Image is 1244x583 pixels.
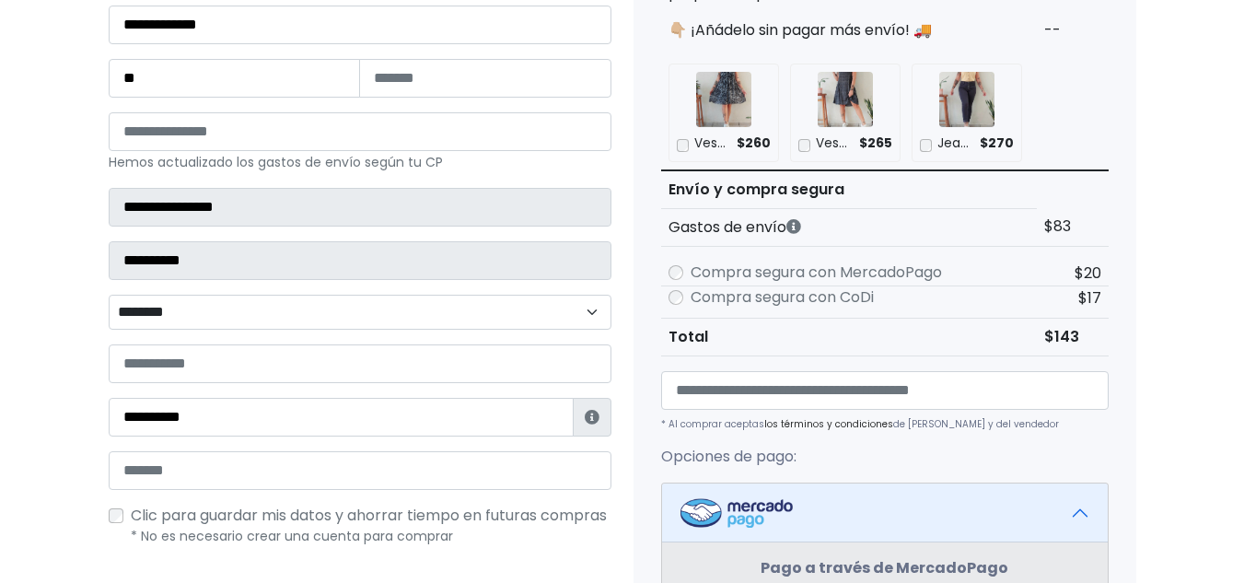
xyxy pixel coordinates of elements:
[1037,12,1108,49] td: --
[1075,262,1101,284] span: $20
[661,446,1109,468] p: Opciones de pago:
[696,72,751,127] img: Vestidito No Boundaries Animal Print.
[661,170,1038,209] th: Envío y compra segura
[109,153,443,171] small: Hemos actualizado los gastos de envío según tu CP
[131,527,611,546] p: * No es necesario crear una cuenta para comprar
[737,134,771,153] span: $260
[661,208,1038,246] th: Gastos de envío
[661,12,1038,49] td: 👇🏼 ¡Añádelo sin pagar más envío! 🚚
[939,72,994,127] img: Jeans High Rise Old Navy.
[937,134,973,153] p: Jeans High Rise Old Navy.
[585,410,599,425] i: Estafeta lo usará para ponerse en contacto en caso de tener algún problema con el envío
[1037,208,1108,246] td: $83
[691,262,942,284] label: Compra segura con MercadoPago
[694,134,730,153] p: Vestidito No Boundaries Animal Print.
[761,557,1008,578] strong: Pago a través de MercadoPago
[680,498,793,528] img: Mercadopago Logo
[764,417,893,431] a: los términos y condiciones
[980,134,1014,153] span: $270
[1078,287,1101,309] span: $17
[1037,318,1108,356] td: $143
[816,134,853,153] p: Vestidito H&M.
[786,219,801,234] i: Los gastos de envío dependen de códigos postales. ¡Te puedes llevar más productos en un solo envío !
[818,72,873,127] img: Vestidito H&M.
[691,286,874,309] label: Compra segura con CoDi
[661,417,1109,431] p: * Al comprar aceptas de [PERSON_NAME] y del vendedor
[661,318,1038,356] th: Total
[131,505,607,526] span: Clic para guardar mis datos y ahorrar tiempo en futuras compras
[859,134,892,153] span: $265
